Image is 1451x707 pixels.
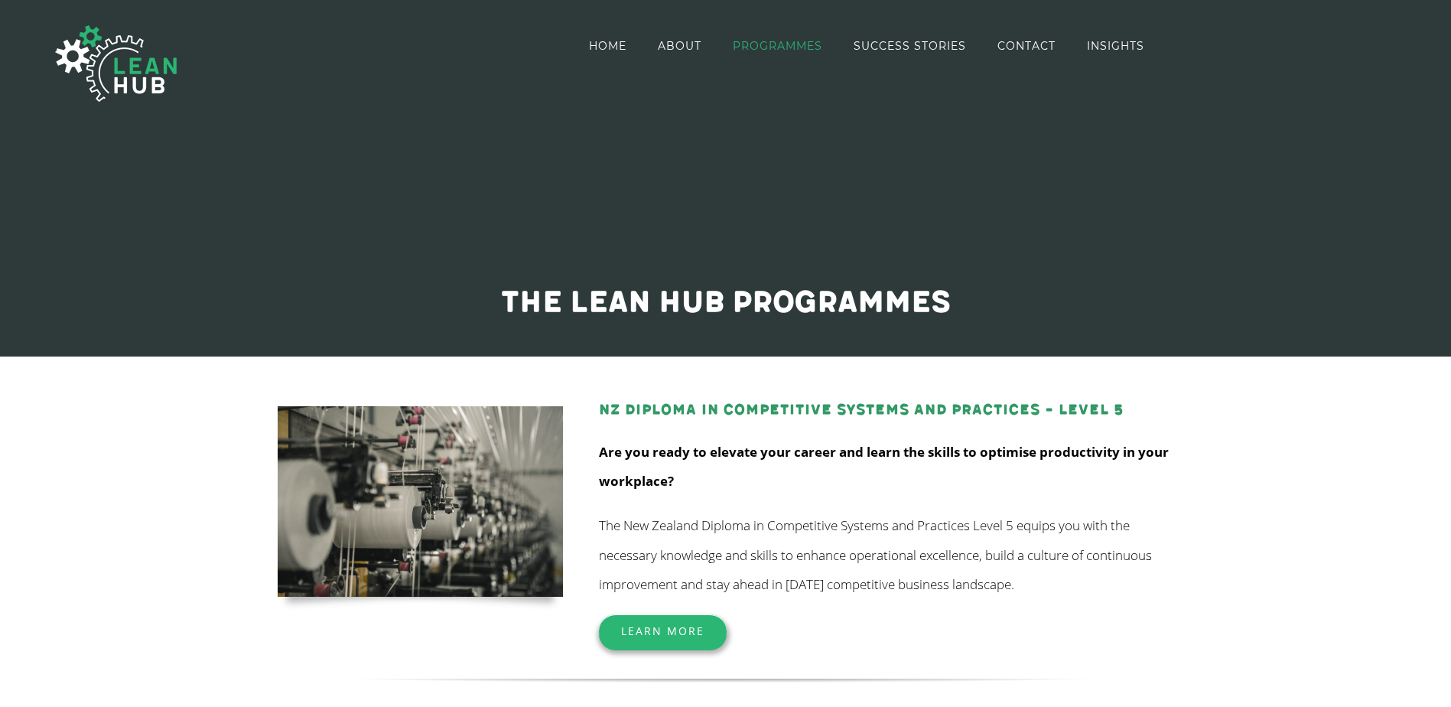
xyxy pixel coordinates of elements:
[589,2,1144,90] nav: Main Menu
[1087,2,1144,90] a: INSIGHTS
[658,2,701,90] a: ABOUT
[599,516,1152,593] span: The New Zealand Diploma in Competitive Systems and Practices Level 5 equips you with the necessar...
[589,2,626,90] a: HOME
[733,2,822,90] a: PROGRAMMES
[733,41,822,51] span: PROGRAMMES
[599,443,1169,490] strong: Are you ready to elevate your career and learn the skills to optimise productivity in your workpl...
[658,41,701,51] span: ABOUT
[854,2,966,90] a: SUCCESS STORIES
[997,41,1056,51] span: CONTACT
[501,285,951,321] span: The Lean Hub programmes
[599,401,1124,419] a: NZ Diploma in Competitive Systems and Practices – Level 5
[278,406,563,597] img: kevin-limbri-mBXQCNKbq7E-unsplash
[621,624,704,638] span: Learn More
[854,41,966,51] span: SUCCESS STORIES
[40,9,193,118] img: The Lean Hub | Optimising productivity with Lean Logo
[997,2,1056,90] a: CONTACT
[1087,41,1144,51] span: INSIGHTS
[599,614,727,647] a: Learn More
[589,41,626,51] span: HOME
